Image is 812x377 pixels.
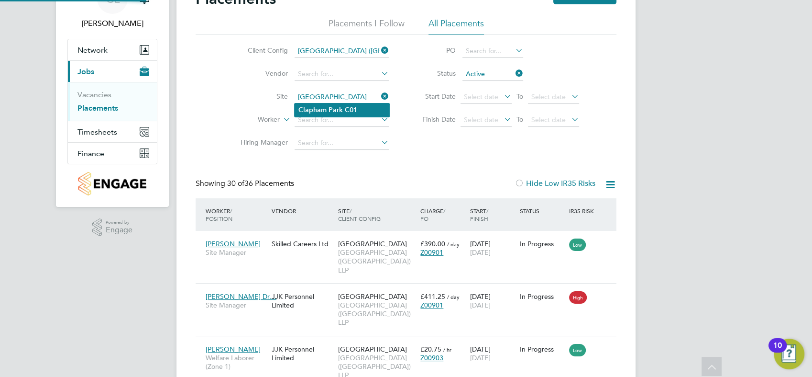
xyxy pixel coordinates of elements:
[420,240,445,248] span: £390.00
[269,287,335,314] div: JJK Personnel Limited
[67,18,157,29] span: Chay Lee-Wo
[269,235,335,253] div: Skilled Careers Ltd
[420,292,445,301] span: £411.25
[338,301,416,327] span: [GEOGRAPHIC_DATA] ([GEOGRAPHIC_DATA]) LLP
[68,143,157,164] button: Finance
[68,121,157,142] button: Timesheets
[569,291,587,304] span: High
[295,68,389,81] input: Search for...
[515,179,595,188] label: Hide Low IR35 Risks
[68,61,157,82] button: Jobs
[470,207,488,222] span: / Finish
[418,202,468,227] div: Charge
[77,90,111,99] a: Vacancies
[420,354,443,362] span: Z00903
[269,202,335,219] div: Vendor
[468,202,517,227] div: Start
[92,218,133,237] a: Powered byEngage
[462,68,523,81] input: Select one
[295,137,389,150] input: Search for...
[447,240,460,248] span: / day
[420,248,443,257] span: Z00901
[338,207,380,222] span: / Client Config
[203,287,616,295] a: [PERSON_NAME] Dr…Site ManagerJJK Personnel Limited[GEOGRAPHIC_DATA][GEOGRAPHIC_DATA] ([GEOGRAPHIC...
[462,45,523,58] input: Search for...
[468,235,517,262] div: [DATE]
[203,340,616,348] a: [PERSON_NAME]Welfare Laborer (Zone 1)JJK Personnel Limited[GEOGRAPHIC_DATA][GEOGRAPHIC_DATA] ([GE...
[206,345,261,354] span: [PERSON_NAME]
[106,218,132,227] span: Powered by
[77,127,117,137] span: Timesheets
[514,90,526,103] span: To
[233,138,288,147] label: Hiring Manager
[206,301,267,309] span: Site Manager
[206,248,267,257] span: Site Manager
[413,92,456,101] label: Start Date
[329,18,405,35] li: Placements I Follow
[470,248,491,257] span: [DATE]
[413,46,456,55] label: PO
[78,172,146,195] img: countryside-properties-logo-retina.png
[514,113,526,126] span: To
[329,106,343,114] b: Park
[520,240,565,248] div: In Progress
[569,344,586,356] span: Low
[77,149,104,158] span: Finance
[567,202,600,219] div: IR35 Risk
[338,240,406,248] span: [GEOGRAPHIC_DATA]
[345,106,357,114] b: C01
[269,340,335,367] div: JJK Personnel Limited
[773,345,782,358] div: 10
[227,179,244,188] span: 30 of
[470,301,491,309] span: [DATE]
[206,207,232,222] span: / Position
[196,179,296,189] div: Showing
[298,106,327,114] b: Clapham
[470,354,491,362] span: [DATE]
[77,46,108,55] span: Network
[464,115,498,124] span: Select date
[335,202,418,227] div: Site
[106,226,132,234] span: Engage
[233,46,288,55] label: Client Config
[295,91,389,104] input: Search for...
[338,292,406,301] span: [GEOGRAPHIC_DATA]
[295,45,389,58] input: Search for...
[468,340,517,367] div: [DATE]
[520,292,565,301] div: In Progress
[420,301,443,309] span: Z00901
[531,115,566,124] span: Select date
[206,354,267,371] span: Welfare Laborer (Zone 1)
[225,115,280,125] label: Worker
[77,67,94,76] span: Jobs
[447,293,460,300] span: / day
[68,39,157,60] button: Network
[413,115,456,124] label: Finish Date
[774,339,804,369] button: Open Resource Center, 10 new notifications
[468,287,517,314] div: [DATE]
[420,207,445,222] span: / PO
[77,103,118,113] a: Placements
[67,172,157,195] a: Go to home page
[206,292,276,301] span: [PERSON_NAME] Dr…
[338,345,406,354] span: [GEOGRAPHIC_DATA]
[206,240,261,248] span: [PERSON_NAME]
[428,18,484,35] li: All Placements
[227,179,294,188] span: 36 Placements
[68,82,157,121] div: Jobs
[520,345,565,354] div: In Progress
[413,69,456,78] label: Status
[443,346,451,353] span: / hr
[569,239,586,251] span: Low
[233,69,288,78] label: Vendor
[531,92,566,101] span: Select date
[233,92,288,101] label: Site
[338,248,416,274] span: [GEOGRAPHIC_DATA] ([GEOGRAPHIC_DATA]) LLP
[203,202,269,227] div: Worker
[517,202,567,219] div: Status
[464,92,498,101] span: Select date
[203,234,616,242] a: [PERSON_NAME]Site ManagerSkilled Careers Ltd[GEOGRAPHIC_DATA][GEOGRAPHIC_DATA] ([GEOGRAPHIC_DATA]...
[420,345,441,354] span: £20.75
[295,114,389,127] input: Search for...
